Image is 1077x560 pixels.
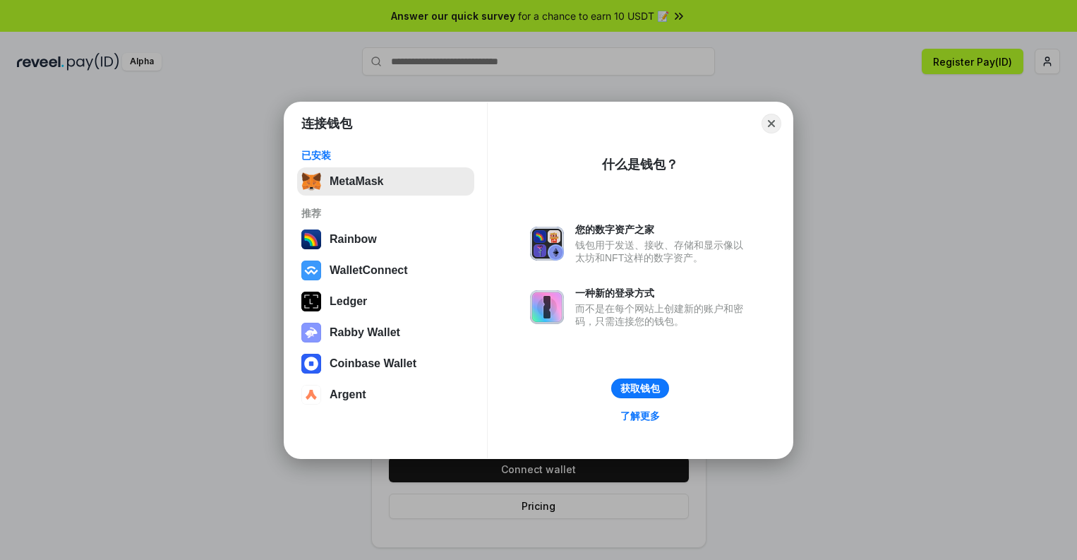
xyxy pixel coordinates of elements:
div: 您的数字资产之家 [575,223,750,236]
div: 钱包用于发送、接收、存储和显示像以太坊和NFT这样的数字资产。 [575,239,750,264]
img: svg+xml,%3Csvg%20xmlns%3D%22http%3A%2F%2Fwww.w3.org%2F2000%2Fsvg%22%20fill%3D%22none%22%20viewBox... [530,290,564,324]
div: WalletConnect [330,264,408,277]
img: svg+xml,%3Csvg%20width%3D%2228%22%20height%3D%2228%22%20viewBox%3D%220%200%2028%2028%22%20fill%3D... [301,385,321,405]
button: MetaMask [297,167,474,196]
div: 一种新的登录方式 [575,287,750,299]
div: 已安装 [301,149,470,162]
button: Close [762,114,781,133]
img: svg+xml,%3Csvg%20xmlns%3D%22http%3A%2F%2Fwww.w3.org%2F2000%2Fsvg%22%20fill%3D%22none%22%20viewBox... [301,323,321,342]
div: Rainbow [330,233,377,246]
button: 获取钱包 [611,379,669,398]
img: svg+xml,%3Csvg%20xmlns%3D%22http%3A%2F%2Fwww.w3.org%2F2000%2Fsvg%22%20fill%3D%22none%22%20viewBox... [530,227,564,261]
div: Ledger [330,295,367,308]
div: 而不是在每个网站上创建新的账户和密码，只需连接您的钱包。 [575,302,750,328]
button: Rabby Wallet [297,318,474,347]
div: 了解更多 [620,410,660,422]
div: Rabby Wallet [330,326,400,339]
div: 推荐 [301,207,470,220]
img: svg+xml,%3Csvg%20width%3D%2228%22%20height%3D%2228%22%20viewBox%3D%220%200%2028%2028%22%20fill%3D... [301,261,321,280]
div: Coinbase Wallet [330,357,416,370]
button: Argent [297,381,474,409]
div: 什么是钱包？ [602,156,678,173]
button: Coinbase Wallet [297,350,474,378]
img: svg+xml,%3Csvg%20width%3D%22120%22%20height%3D%22120%22%20viewBox%3D%220%200%20120%20120%22%20fil... [301,230,321,249]
div: 获取钱包 [620,382,660,395]
div: Argent [330,388,366,401]
img: svg+xml,%3Csvg%20width%3D%2228%22%20height%3D%2228%22%20viewBox%3D%220%200%2028%2028%22%20fill%3D... [301,354,321,374]
h1: 连接钱包 [301,115,352,132]
div: MetaMask [330,175,383,188]
a: 了解更多 [612,407,668,425]
button: WalletConnect [297,256,474,285]
button: Ledger [297,287,474,316]
img: svg+xml,%3Csvg%20fill%3D%22none%22%20height%3D%2233%22%20viewBox%3D%220%200%2035%2033%22%20width%... [301,172,321,191]
img: svg+xml,%3Csvg%20xmlns%3D%22http%3A%2F%2Fwww.w3.org%2F2000%2Fsvg%22%20width%3D%2228%22%20height%3... [301,292,321,311]
button: Rainbow [297,225,474,254]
